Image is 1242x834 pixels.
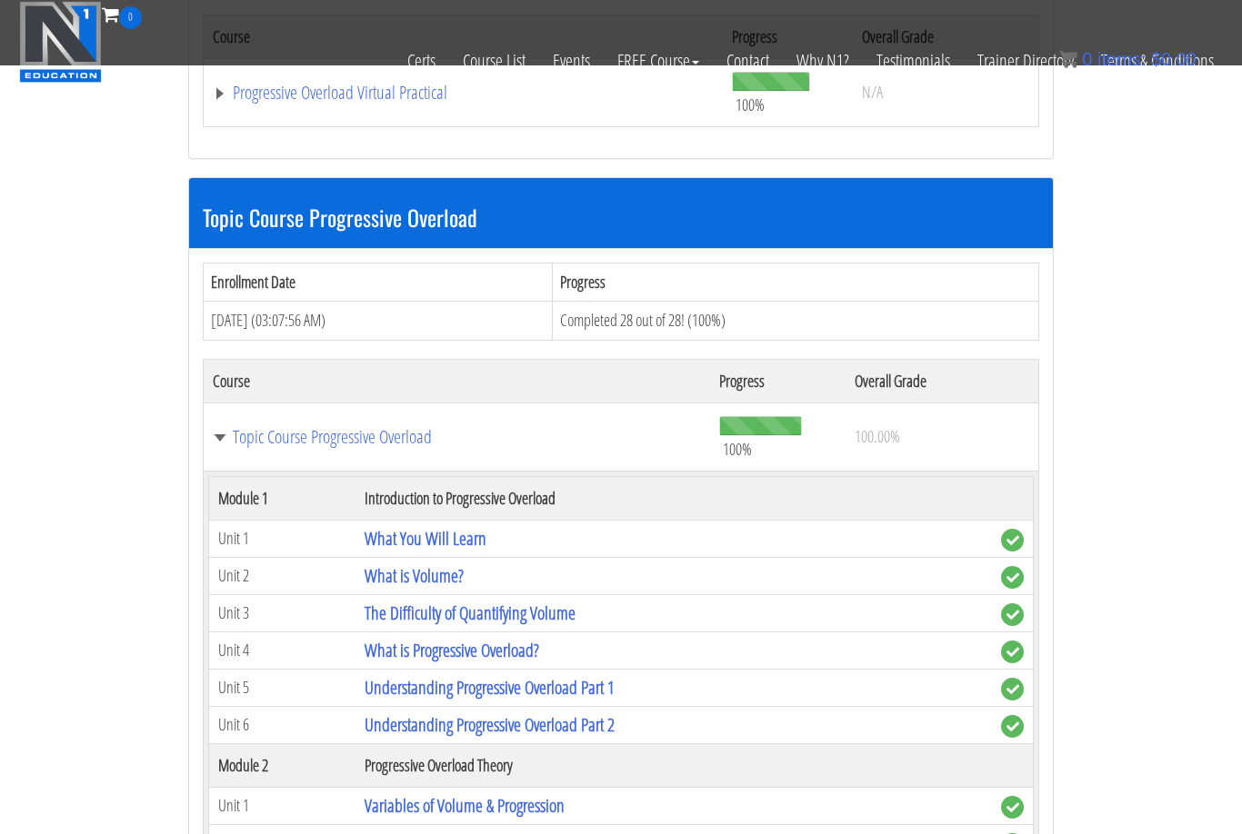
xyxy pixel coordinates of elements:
[209,669,356,706] td: Unit 5
[209,706,356,743] td: Unit 6
[365,638,539,662] a: What is Progressive Overload?
[209,594,356,631] td: Unit 3
[1087,29,1227,93] a: Terms & Conditions
[1097,49,1146,69] span: items:
[863,29,964,93] a: Testimonials
[1059,49,1197,69] a: 0 items: $0.00
[394,29,449,93] a: Certs
[1082,49,1092,69] span: 0
[19,1,102,83] img: n1-education
[723,439,752,459] span: 100%
[209,787,356,824] td: Unit 1
[1001,603,1024,626] span: complete
[713,29,783,93] a: Contact
[356,743,992,787] th: Progressive Overload Theory
[1001,678,1024,700] span: complete
[553,302,1039,341] td: Completed 28 out of 28! (100%)
[1059,50,1077,68] img: icon11.png
[204,359,711,402] th: Course
[209,631,356,669] td: Unit 4
[1151,49,1161,69] span: $
[213,428,701,446] a: Topic Course Progressive Overload
[1001,566,1024,589] span: complete
[204,263,553,302] th: Enrollment Date
[119,6,142,29] span: 0
[365,793,565,818] a: Variables of Volume & Progression
[209,743,356,787] th: Module 2
[736,94,765,114] span: 100%
[203,205,1039,229] h3: Topic Course Progressive Overload
[356,476,992,520] th: Introduction to Progressive Overload
[1001,796,1024,819] span: complete
[1001,640,1024,663] span: complete
[102,2,142,26] a: 0
[1001,715,1024,738] span: complete
[365,563,464,588] a: What is Volume?
[365,675,615,700] a: Understanding Progressive Overload Part 1
[209,476,356,520] th: Module 1
[365,601,576,625] a: The Difficulty of Quantifying Volume
[1151,49,1197,69] bdi: 0.00
[964,29,1087,93] a: Trainer Directory
[553,263,1039,302] th: Progress
[604,29,713,93] a: FREE Course
[710,359,846,402] th: Progress
[365,712,615,737] a: Understanding Progressive Overload Part 2
[846,359,1038,402] th: Overall Grade
[846,402,1038,471] td: 100.00%
[209,557,356,594] td: Unit 2
[449,29,539,93] a: Course List
[1001,529,1024,551] span: complete
[365,526,486,551] a: What You Will Learn
[204,302,553,341] td: [DATE] (03:07:56 AM)
[209,520,356,557] td: Unit 1
[539,29,604,93] a: Events
[783,29,863,93] a: Why N1?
